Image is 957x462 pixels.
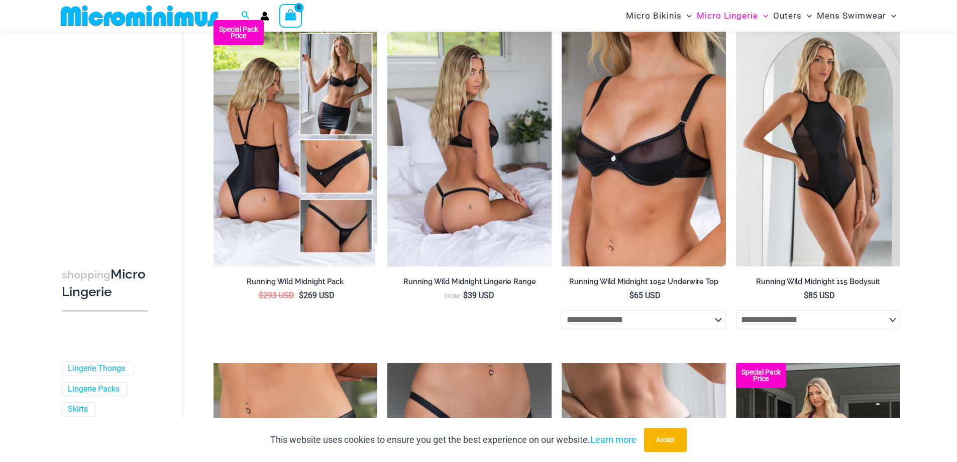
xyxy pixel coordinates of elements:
span: Menu Toggle [682,3,692,29]
span: $ [804,291,808,300]
span: $ [299,291,303,300]
bdi: 269 USD [299,291,335,300]
span: $ [629,291,634,300]
img: Running Wild Midnight 115 Bodysuit 02 [736,20,900,266]
b: Special Pack Price [214,26,264,39]
a: Search icon link [241,10,250,22]
span: From: [445,293,461,300]
button: Accept [644,428,687,452]
a: Lingerie Thongs [68,363,125,374]
span: Mens Swimwear [817,3,886,29]
a: Mens SwimwearMenu ToggleMenu Toggle [814,3,899,29]
a: Running Wild Midnight 1052 Top 01Running Wild Midnight 1052 Top 6052 Bottom 06Running Wild Midnig... [562,20,726,266]
img: MM SHOP LOGO FLAT [57,5,222,27]
span: Menu Toggle [758,3,768,29]
a: Running Wild Midnight Pack [214,277,378,290]
a: View Shopping Cart, empty [279,4,302,27]
h2: Running Wild Midnight Lingerie Range [387,277,552,287]
a: Running Wild Midnight Lingerie Range [387,277,552,290]
img: Running Wild Midnight 1052 Top 6512 Bottom 05 [387,20,552,266]
a: Skirts [68,405,88,415]
iframe: TrustedSite Certified [62,34,152,235]
a: Running Wild Midnight 115 Bodysuit 02Running Wild Midnight 115 Bodysuit 12Running Wild Midnight 1... [736,20,900,266]
b: Special Pack Price [736,369,786,382]
a: Running Wild Midnight 115 Bodysuit [736,277,900,290]
bdi: 293 USD [259,291,294,300]
bdi: 85 USD [804,291,835,300]
img: All Styles (1) [214,20,378,266]
a: Lingerie Packs [68,384,120,395]
span: shopping [62,268,111,281]
h2: Running Wild Midnight 115 Bodysuit [736,277,900,287]
bdi: 65 USD [629,291,661,300]
a: Micro BikinisMenu ToggleMenu Toggle [623,3,694,29]
p: This website uses cookies to ensure you get the best experience on our website. [270,432,636,447]
h2: Running Wild Midnight Pack [214,277,378,287]
span: Micro Bikinis [626,3,682,29]
bdi: 39 USD [463,291,494,300]
span: $ [463,291,468,300]
a: Account icon link [260,12,269,21]
a: Running Wild Midnight 1052 Top 6512 Bottom 02Running Wild Midnight 1052 Top 6512 Bottom 05Running... [387,20,552,266]
nav: Site Navigation [622,2,901,30]
h2: Running Wild Midnight 1052 Underwire Top [562,277,726,287]
a: Learn more [590,434,636,445]
a: OutersMenu ToggleMenu Toggle [771,3,814,29]
a: Running Wild Midnight 1052 Underwire Top [562,277,726,290]
a: All Styles (1) Running Wild Midnight 1052 Top 6512 Bottom 04Running Wild Midnight 1052 Top 6512 B... [214,20,378,266]
span: Menu Toggle [886,3,896,29]
h3: Micro Lingerie [62,266,148,301]
span: Outers [773,3,802,29]
span: $ [259,291,263,300]
span: Micro Lingerie [697,3,758,29]
a: Micro LingerieMenu ToggleMenu Toggle [694,3,771,29]
span: Menu Toggle [802,3,812,29]
img: Running Wild Midnight 1052 Top 01 [562,20,726,266]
